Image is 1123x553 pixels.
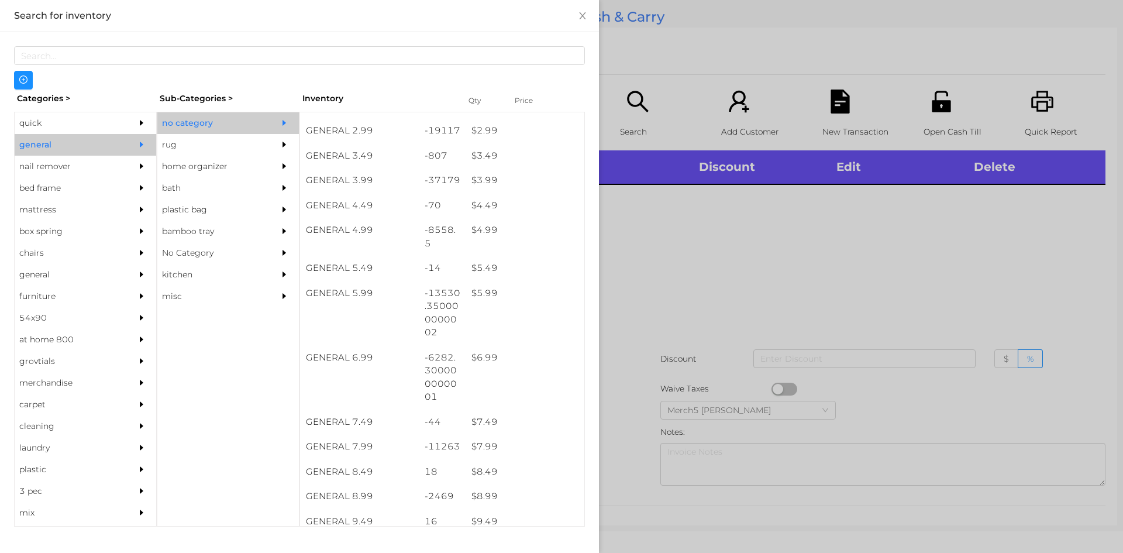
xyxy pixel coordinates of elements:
[300,193,419,218] div: GENERAL 4.49
[157,112,264,134] div: no category
[157,264,264,286] div: kitchen
[157,286,264,307] div: misc
[300,484,419,509] div: GENERAL 8.99
[419,484,466,509] div: -2469
[137,379,146,387] i: icon: caret-right
[300,143,419,169] div: GENERAL 3.49
[466,281,584,306] div: $ 5.99
[300,345,419,370] div: GENERAL 6.99
[157,134,264,156] div: rug
[280,270,288,279] i: icon: caret-right
[14,90,157,108] div: Categories >
[137,487,146,495] i: icon: caret-right
[466,118,584,143] div: $ 2.99
[157,90,299,108] div: Sub-Categories >
[419,168,466,193] div: -37179
[302,92,454,105] div: Inventory
[419,410,466,435] div: -44
[419,256,466,281] div: -14
[15,394,121,415] div: carpet
[137,335,146,344] i: icon: caret-right
[466,459,584,485] div: $ 8.49
[15,156,121,177] div: nail remover
[15,372,121,394] div: merchandise
[280,205,288,214] i: icon: caret-right
[14,9,585,22] div: Search for inventory
[137,422,146,430] i: icon: caret-right
[15,242,121,264] div: chairs
[137,509,146,517] i: icon: caret-right
[419,509,466,534] div: 16
[157,199,264,221] div: plastic bag
[15,112,121,134] div: quick
[157,156,264,177] div: home organizer
[466,168,584,193] div: $ 3.99
[300,256,419,281] div: GENERAL 5.49
[137,270,146,279] i: icon: caret-right
[137,249,146,257] i: icon: caret-right
[137,140,146,149] i: icon: caret-right
[466,410,584,435] div: $ 7.49
[419,218,466,256] div: -8558.5
[137,205,146,214] i: icon: caret-right
[419,281,466,345] div: -13530.350000000002
[300,434,419,459] div: GENERAL 7.99
[280,227,288,235] i: icon: caret-right
[157,221,264,242] div: bamboo tray
[419,118,466,143] div: -19117
[466,92,501,109] div: Qty
[15,177,121,199] div: bed frame
[300,509,419,534] div: GENERAL 9.49
[15,264,121,286] div: general
[419,143,466,169] div: -807
[419,345,466,410] div: -6282.300000000001
[300,459,419,485] div: GENERAL 8.49
[300,281,419,306] div: GENERAL 5.99
[512,92,559,109] div: Price
[280,162,288,170] i: icon: caret-right
[14,46,585,65] input: Search...
[15,480,121,502] div: 3 pec
[300,218,419,243] div: GENERAL 4.99
[466,193,584,218] div: $ 4.49
[15,329,121,351] div: at home 800
[419,459,466,485] div: 18
[466,218,584,243] div: $ 4.99
[15,351,121,372] div: grovtials
[466,256,584,281] div: $ 5.49
[157,242,264,264] div: No Category
[15,199,121,221] div: mattress
[157,177,264,199] div: bath
[15,134,121,156] div: general
[419,193,466,218] div: -70
[466,484,584,509] div: $ 8.99
[280,292,288,300] i: icon: caret-right
[466,509,584,534] div: $ 9.49
[137,314,146,322] i: icon: caret-right
[419,434,466,459] div: -11263
[578,11,587,20] i: icon: close
[137,227,146,235] i: icon: caret-right
[137,357,146,365] i: icon: caret-right
[15,524,121,545] div: appliances
[137,444,146,452] i: icon: caret-right
[280,249,288,257] i: icon: caret-right
[300,168,419,193] div: GENERAL 3.99
[15,221,121,242] div: box spring
[137,292,146,300] i: icon: caret-right
[15,459,121,480] div: plastic
[300,410,419,435] div: GENERAL 7.49
[466,345,584,370] div: $ 6.99
[137,400,146,408] i: icon: caret-right
[15,502,121,524] div: mix
[137,184,146,192] i: icon: caret-right
[280,184,288,192] i: icon: caret-right
[300,118,419,143] div: GENERAL 2.99
[137,162,146,170] i: icon: caret-right
[280,140,288,149] i: icon: caret-right
[466,143,584,169] div: $ 3.49
[14,71,33,90] button: icon: plus-circle
[15,286,121,307] div: furniture
[15,307,121,329] div: 54x90
[137,119,146,127] i: icon: caret-right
